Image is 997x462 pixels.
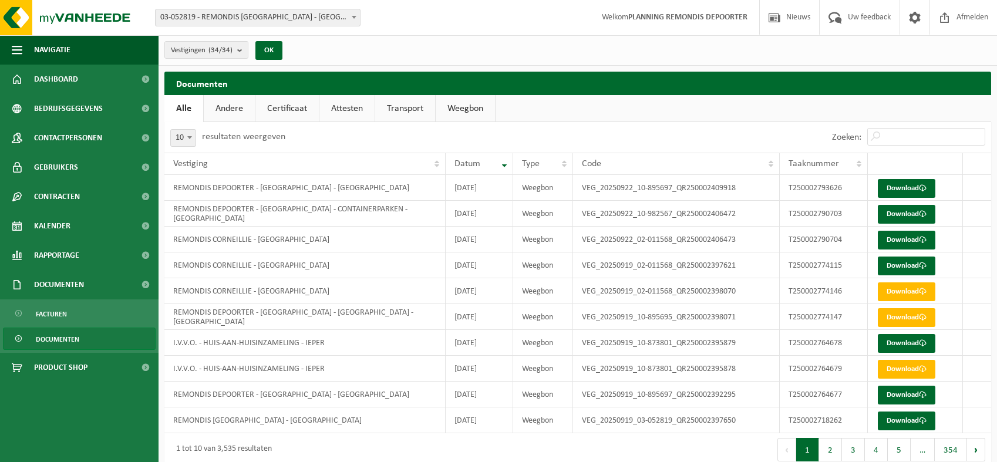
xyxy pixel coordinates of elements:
[34,353,87,382] span: Product Shop
[522,159,540,168] span: Type
[573,278,780,304] td: VEG_20250919_02-011568_QR250002398070
[170,129,196,147] span: 10
[573,407,780,433] td: VEG_20250919_03-052819_QR250002397650
[878,179,935,198] a: Download
[170,439,272,460] div: 1 tot 10 van 3,535 resultaten
[573,330,780,356] td: VEG_20250919_10-873801_QR250002395879
[255,41,282,60] button: OK
[204,95,255,122] a: Andere
[164,278,446,304] td: REMONDIS CORNEILLIE - [GEOGRAPHIC_DATA]
[171,42,233,59] span: Vestigingen
[573,227,780,252] td: VEG_20250922_02-011568_QR250002406473
[780,356,868,382] td: T250002764679
[164,382,446,407] td: REMONDIS DEPOORTER - [GEOGRAPHIC_DATA] - [GEOGRAPHIC_DATA]
[171,130,196,146] span: 10
[454,159,480,168] span: Datum
[446,356,513,382] td: [DATE]
[446,227,513,252] td: [DATE]
[513,227,573,252] td: Weegbon
[967,438,985,461] button: Next
[878,360,935,379] a: Download
[780,382,868,407] td: T250002764677
[513,201,573,227] td: Weegbon
[436,95,495,122] a: Weegbon
[935,438,967,461] button: 354
[819,438,842,461] button: 2
[582,159,601,168] span: Code
[34,153,78,182] span: Gebruikers
[34,123,102,153] span: Contactpersonen
[36,303,67,325] span: Facturen
[780,304,868,330] td: T250002774147
[842,438,865,461] button: 3
[208,46,233,54] count: (34/34)
[513,330,573,356] td: Weegbon
[3,302,156,325] a: Facturen
[446,304,513,330] td: [DATE]
[375,95,435,122] a: Transport
[34,35,70,65] span: Navigatie
[164,72,991,95] h2: Documenten
[446,407,513,433] td: [DATE]
[878,282,935,301] a: Download
[513,278,573,304] td: Weegbon
[780,175,868,201] td: T250002793626
[34,94,103,123] span: Bedrijfsgegevens
[446,252,513,278] td: [DATE]
[164,252,446,278] td: REMONDIS CORNEILLIE - [GEOGRAPHIC_DATA]
[446,278,513,304] td: [DATE]
[513,382,573,407] td: Weegbon
[164,407,446,433] td: REMONDIS [GEOGRAPHIC_DATA] - [GEOGRAPHIC_DATA]
[911,438,935,461] span: …
[446,201,513,227] td: [DATE]
[255,95,319,122] a: Certificaat
[202,132,285,141] label: resultaten weergeven
[878,257,935,275] a: Download
[513,304,573,330] td: Weegbon
[878,308,935,327] a: Download
[34,65,78,94] span: Dashboard
[573,356,780,382] td: VEG_20250919_10-873801_QR250002395878
[573,175,780,201] td: VEG_20250922_10-895697_QR250002409918
[780,227,868,252] td: T250002790704
[573,304,780,330] td: VEG_20250919_10-895695_QR250002398071
[780,252,868,278] td: T250002774115
[164,175,446,201] td: REMONDIS DEPOORTER - [GEOGRAPHIC_DATA] - [GEOGRAPHIC_DATA]
[446,330,513,356] td: [DATE]
[34,182,80,211] span: Contracten
[878,334,935,353] a: Download
[878,205,935,224] a: Download
[573,382,780,407] td: VEG_20250919_10-895697_QR250002392295
[888,438,911,461] button: 5
[34,241,79,270] span: Rapportage
[164,95,203,122] a: Alle
[780,407,868,433] td: T250002718262
[832,133,861,142] label: Zoeken:
[36,328,79,350] span: Documenten
[573,252,780,278] td: VEG_20250919_02-011568_QR250002397621
[878,386,935,404] a: Download
[164,330,446,356] td: I.V.V.O. - HUIS-AAN-HUISINZAMELING - IEPER
[164,304,446,330] td: REMONDIS DEPOORTER - [GEOGRAPHIC_DATA] - [GEOGRAPHIC_DATA] - [GEOGRAPHIC_DATA]
[164,356,446,382] td: I.V.V.O. - HUIS-AAN-HUISINZAMELING - IEPER
[173,159,208,168] span: Vestiging
[164,201,446,227] td: REMONDIS DEPOORTER - [GEOGRAPHIC_DATA] - CONTAINERPARKEN - [GEOGRAPHIC_DATA]
[164,41,248,59] button: Vestigingen(34/34)
[446,382,513,407] td: [DATE]
[628,13,747,22] strong: PLANNING REMONDIS DEPOORTER
[319,95,375,122] a: Attesten
[164,227,446,252] td: REMONDIS CORNEILLIE - [GEOGRAPHIC_DATA]
[780,201,868,227] td: T250002790703
[446,175,513,201] td: [DATE]
[513,407,573,433] td: Weegbon
[513,175,573,201] td: Weegbon
[878,231,935,249] a: Download
[780,278,868,304] td: T250002774146
[878,412,935,430] a: Download
[34,211,70,241] span: Kalender
[780,330,868,356] td: T250002764678
[573,201,780,227] td: VEG_20250922_10-982567_QR250002406472
[3,328,156,350] a: Documenten
[789,159,839,168] span: Taaknummer
[777,438,796,461] button: Previous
